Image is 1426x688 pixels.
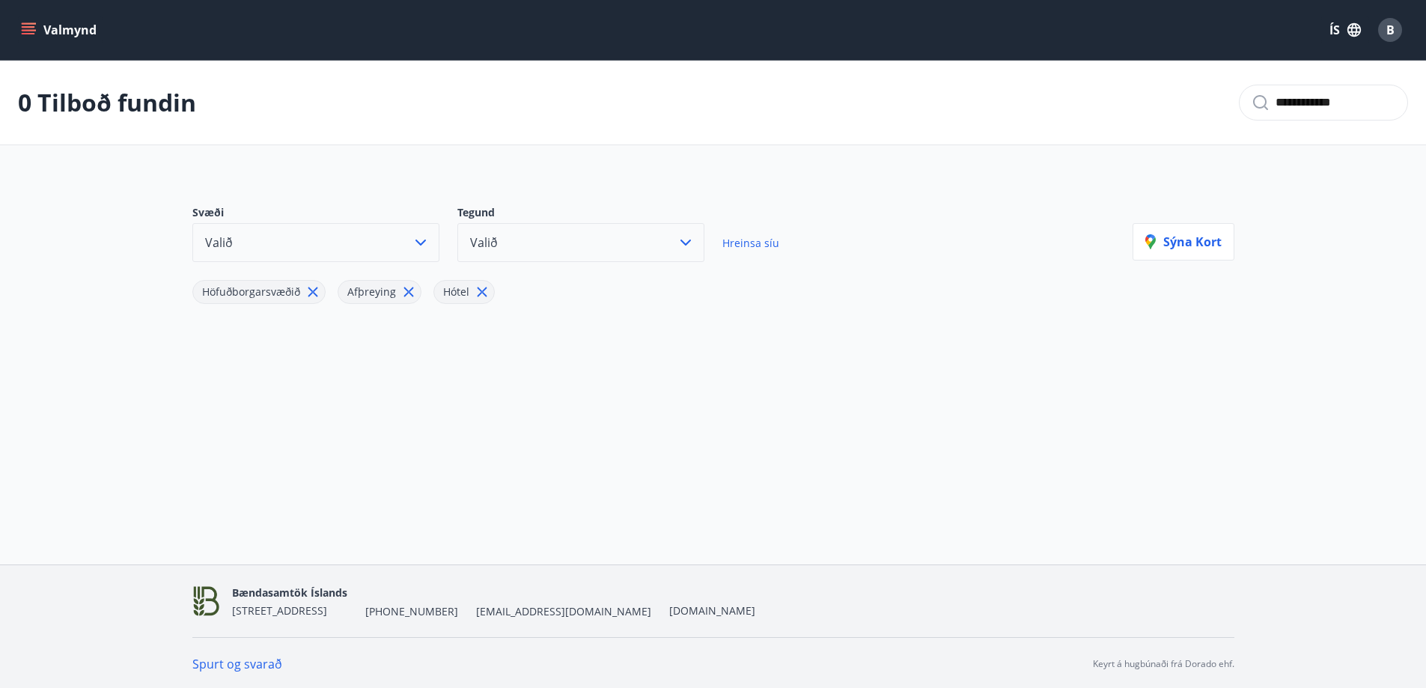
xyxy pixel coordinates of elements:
button: Valið [457,223,704,262]
span: B [1386,22,1395,38]
span: Hreinsa síu [722,236,779,250]
button: B [1372,12,1408,48]
img: 2aDbt2Rg6yHZme2i5sJufPfIVoFiG0feiFzq86Ft.png [192,585,221,618]
span: [STREET_ADDRESS] [232,603,327,618]
span: Hótel [443,284,469,299]
div: Hótel [433,280,495,304]
div: Afþreying [338,280,421,304]
span: Valið [470,234,498,251]
span: Afþreying [347,284,396,299]
span: Bændasamtök Íslands [232,585,347,600]
button: Sýna kort [1133,223,1234,261]
button: Valið [192,223,439,262]
span: [EMAIL_ADDRESS][DOMAIN_NAME] [476,604,651,619]
a: Spurt og svarað [192,656,282,672]
p: Tegund [457,205,722,223]
p: Keyrt á hugbúnaði frá Dorado ehf. [1093,657,1234,671]
a: [DOMAIN_NAME] [669,603,755,618]
div: Höfuðborgarsvæðið [192,280,326,304]
span: Valið [205,234,233,251]
p: Svæði [192,205,457,223]
button: menu [18,16,103,43]
p: 0 Tilboð fundin [18,86,196,119]
button: ÍS [1321,16,1369,43]
span: Höfuðborgarsvæðið [202,284,300,299]
span: [PHONE_NUMBER] [365,604,458,619]
p: Sýna kort [1145,234,1222,250]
